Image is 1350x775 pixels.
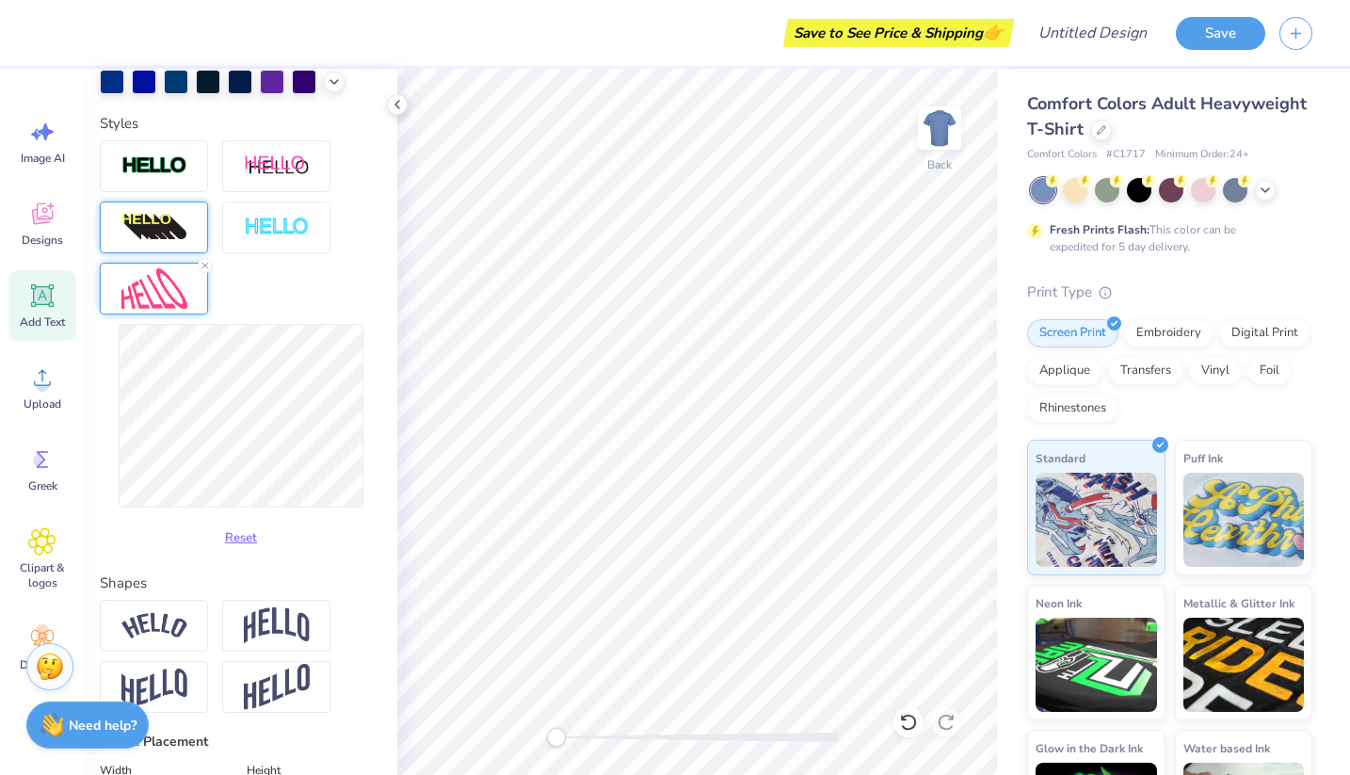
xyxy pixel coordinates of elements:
label: Shapes [100,573,147,594]
span: Decorate [20,657,65,672]
div: This color can be expedited for 5 day delivery. [1050,221,1281,255]
span: Image AI [21,151,65,166]
img: Puff Ink [1183,473,1305,567]
span: 👉 [983,21,1004,43]
button: Reset [217,523,265,554]
label: Styles [100,113,138,135]
span: Comfort Colors Adult Heavyweight T-Shirt [1027,92,1307,140]
img: Neon Ink [1036,618,1157,712]
div: Rhinestones [1027,395,1118,423]
div: Screen Print [1027,319,1118,347]
img: 3D Illusion [121,213,187,243]
img: Back [921,109,958,147]
div: Transfers [1108,357,1183,385]
strong: Fresh Prints Flash: [1050,222,1149,237]
div: Embroidery [1124,319,1213,347]
strong: Need help? [69,717,137,735]
span: Minimum Order: 24 + [1155,147,1249,163]
div: Print Type [1027,282,1312,303]
span: Upload [24,396,61,412]
img: Free Distort [121,268,187,309]
img: Arc [121,613,187,638]
img: Arch [244,607,310,643]
div: Accessibility label [547,728,566,747]
span: Add Text [20,315,65,330]
img: Standard [1036,473,1157,567]
div: Size & Placement [100,732,382,751]
span: Neon Ink [1036,593,1082,613]
span: Standard [1036,448,1085,468]
img: Flag [121,669,187,705]
span: Water based Ink [1183,738,1270,758]
button: Save [1176,17,1265,50]
img: Stroke [121,155,187,177]
span: Comfort Colors [1027,147,1097,163]
img: Metallic & Glitter Ink [1183,618,1305,712]
span: Clipart & logos [11,560,73,590]
img: Negative Space [244,217,310,238]
span: Puff Ink [1183,448,1223,468]
span: # C1717 [1106,147,1146,163]
div: Applique [1027,357,1102,385]
div: Foil [1247,357,1292,385]
input: Untitled Design [1023,14,1162,52]
img: Rise [244,664,310,710]
img: Shadow [244,154,310,178]
span: Metallic & Glitter Ink [1183,593,1294,613]
div: Vinyl [1189,357,1242,385]
div: Save to See Price & Shipping [788,19,1009,47]
span: Designs [22,233,63,248]
div: Back [927,156,952,173]
div: Digital Print [1219,319,1310,347]
span: Greek [28,478,57,493]
span: Glow in the Dark Ink [1036,738,1143,758]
